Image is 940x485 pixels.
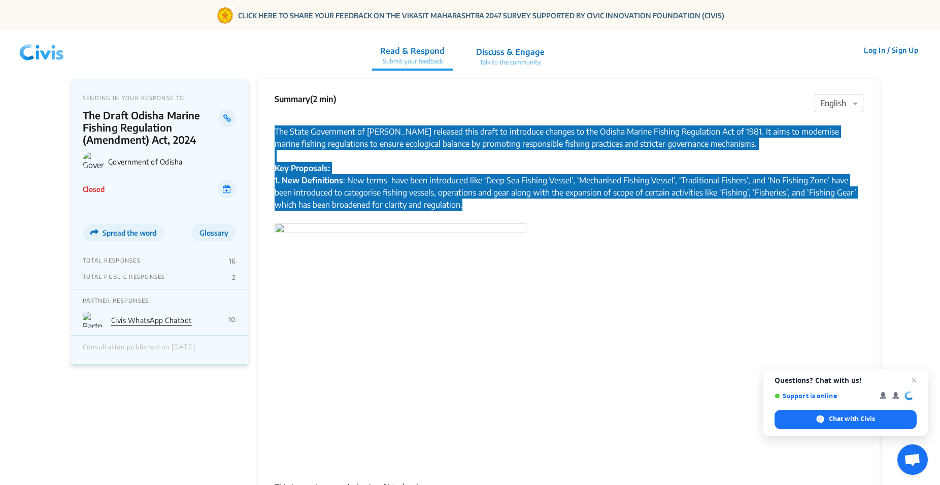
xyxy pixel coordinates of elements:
strong: Key Proposals: [275,163,330,173]
p: Summary [275,93,337,105]
p: Discuss & Engage [476,46,545,58]
span: Chat with Civis [775,410,917,429]
button: Spread the word [83,224,164,241]
a: Civis WhatsApp Chatbot [111,316,192,325]
span: Chat with Civis [829,414,875,424]
p: TOTAL PUBLIC RESPONSES [83,273,165,281]
a: Open chat [897,444,928,475]
p: Talk to the community [476,58,545,67]
strong: 1. New Definitions [275,175,343,185]
button: Log In / Sign Up [857,42,925,58]
div: The State Government of [PERSON_NAME] released this draft to introduce changes to the Odisha Mari... [275,113,863,150]
p: Read & Respond [380,45,445,57]
a: CLICK HERE TO SHARE YOUR FEEDBACK ON THE VIKASIT MAHARASHTRA 2047 SURVEY SUPPORTED BY CIVIC INNOV... [238,10,724,21]
p: 10 [228,315,236,324]
span: Spread the word [103,229,156,237]
span: Glossary [199,229,228,237]
span: Questions? Chat with us! [775,376,917,384]
p: TOTAL RESPONSES [83,257,141,265]
img: Partner Logo [83,312,103,328]
img: Gom Logo [216,7,234,24]
img: Government of Odisha logo [83,151,104,172]
p: Government of Odisha [108,157,236,166]
img: navlogo.png [15,35,68,66]
img: AD_4nXc0XzqIdJ9GOuSRDvmpCJaTHHK2ChZ6ylQ4nnZZKMoCJp26ymh9pj1MkKem6zYGD7zo9SUear3MLCQR41LdZ-aBlFipV... [275,223,526,473]
div: : New terms have been introduced like ‘Deep Sea Fishing Vessel’, ‘Mechanised Fishing Vessel’, ‘Tr... [275,174,863,223]
span: Support is online [775,392,872,400]
p: PARTNER RESPONSES [83,297,236,304]
span: (2 min) [310,94,337,104]
p: 2 [232,273,236,281]
p: The Draft Odisha Marine Fishing Regulation (Amendment) Act, 2024 [83,109,218,146]
p: SENDING IN YOUR RESPONSE TO [83,94,236,101]
button: Glossary [192,224,236,241]
p: Submit your feedback [380,57,445,66]
p: 16 [229,257,236,265]
p: Closed [83,184,105,195]
div: Consultation published on [DATE] [83,343,195,357]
